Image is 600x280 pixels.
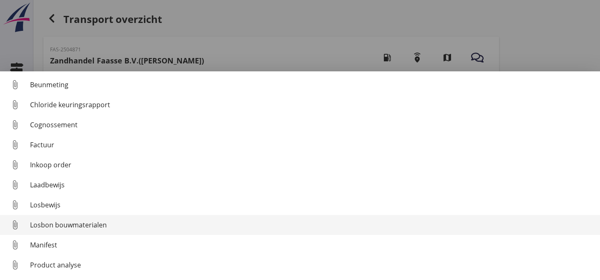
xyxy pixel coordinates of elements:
div: Factuur [30,140,593,150]
i: attach_file [8,78,22,91]
div: Beunmeting [30,80,593,90]
i: attach_file [8,138,22,151]
i: attach_file [8,178,22,192]
i: attach_file [8,198,22,212]
i: attach_file [8,158,22,172]
div: Cognossement [30,120,593,130]
i: attach_file [8,98,22,111]
i: attach_file [8,238,22,252]
div: Losbon bouwmaterialen [30,220,593,230]
i: attach_file [8,258,22,272]
i: attach_file [8,218,22,232]
div: Product analyse [30,260,593,270]
div: Manifest [30,240,593,250]
div: Losbewijs [30,200,593,210]
div: Inkoop order [30,160,593,170]
div: Chloride keuringsrapport [30,100,593,110]
div: Laadbewijs [30,180,593,190]
i: attach_file [8,118,22,131]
